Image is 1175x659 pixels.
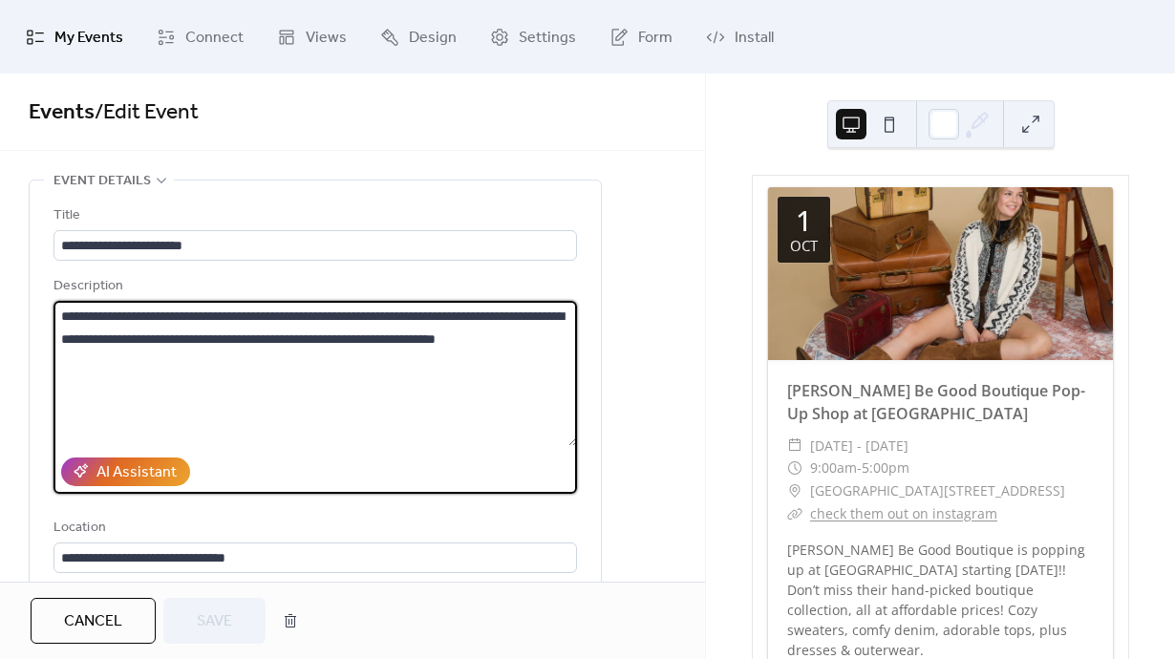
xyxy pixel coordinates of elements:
[595,8,687,66] a: Form
[96,461,177,484] div: AI Assistant
[810,457,857,479] span: 9:00am
[409,23,457,53] span: Design
[790,239,818,253] div: Oct
[796,206,812,235] div: 1
[787,502,802,525] div: ​
[53,170,151,193] span: Event details
[810,504,997,522] a: check them out on instagram
[787,435,802,457] div: ​
[95,92,199,134] span: / Edit Event
[53,204,573,227] div: Title
[11,8,138,66] a: My Events
[31,598,156,644] button: Cancel
[53,517,573,540] div: Location
[692,8,788,66] a: Install
[61,457,190,486] button: AI Assistant
[64,610,122,633] span: Cancel
[787,479,802,502] div: ​
[306,23,347,53] span: Views
[787,457,802,479] div: ​
[638,23,673,53] span: Form
[519,23,576,53] span: Settings
[53,275,573,298] div: Description
[142,8,258,66] a: Connect
[735,23,774,53] span: Install
[54,23,123,53] span: My Events
[263,8,361,66] a: Views
[857,457,862,479] span: -
[366,8,471,66] a: Design
[185,23,244,53] span: Connect
[862,457,909,479] span: 5:00pm
[810,435,908,457] span: [DATE] - [DATE]
[29,92,95,134] a: Events
[476,8,590,66] a: Settings
[787,380,1085,424] a: [PERSON_NAME] Be Good Boutique Pop-Up Shop at [GEOGRAPHIC_DATA]
[810,479,1065,502] span: [GEOGRAPHIC_DATA][STREET_ADDRESS]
